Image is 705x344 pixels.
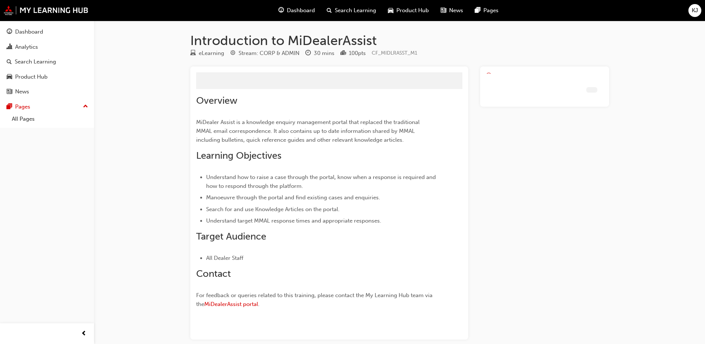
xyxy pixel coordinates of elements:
span: Search Learning [335,6,376,15]
span: news-icon [7,89,12,95]
a: guage-iconDashboard [272,3,321,18]
div: Duration [305,49,334,58]
div: 100 pts [349,49,366,58]
div: Stream [230,49,299,58]
a: MiDealerAssist portal [204,301,258,307]
div: Dashboard [15,28,43,36]
a: pages-iconPages [469,3,504,18]
span: Understand target MMAL response times and appropriate responses. [206,217,381,224]
span: news-icon [441,6,446,15]
div: Analytics [15,43,38,51]
span: pages-icon [475,6,480,15]
span: KJ [692,6,698,15]
span: prev-icon [81,329,87,338]
a: search-iconSearch Learning [321,3,382,18]
span: car-icon [388,6,393,15]
span: up-icon [83,102,88,111]
span: Understand how to raise a case through the portal, know when a response is required and how to re... [206,174,437,189]
span: News [449,6,463,15]
span: For feedback or queries related to this training, please contact the My Learning Hub team via the [196,292,434,307]
button: Pages [3,100,91,114]
span: clock-icon [305,50,311,57]
div: Pages [15,103,30,111]
div: eLearning [199,49,224,58]
a: All Pages [9,113,91,125]
span: target-icon [230,50,236,57]
a: News [3,85,91,99]
div: Search Learning [15,58,56,66]
h1: Introduction to MiDealerAssist [190,32,609,49]
span: Search for and use Knowledge Articles on the portal. [206,206,340,213]
span: All Dealer Staff [206,255,243,261]
button: KJ [688,4,701,17]
span: guage-icon [278,6,284,15]
span: Target Audience [196,231,266,242]
button: DashboardAnalyticsSearch LearningProduct HubNews [3,24,91,100]
img: mmal [4,6,88,15]
span: . [258,301,260,307]
span: Learning resource code [372,50,417,56]
a: Search Learning [3,55,91,69]
a: car-iconProduct Hub [382,3,435,18]
span: Pages [483,6,499,15]
span: Product Hub [396,6,429,15]
div: Type [190,49,224,58]
span: MiDealer Assist is a knowledge enquiry management portal that replaced the traditional MMAL email... [196,119,421,143]
span: learningResourceType_ELEARNING-icon [190,50,196,57]
span: pages-icon [7,104,12,110]
div: Points [340,49,366,58]
span: podium-icon [340,50,346,57]
span: search-icon [7,59,12,65]
span: chart-icon [7,44,12,51]
span: guage-icon [7,29,12,35]
span: car-icon [7,74,12,80]
span: Overview [196,95,237,106]
a: news-iconNews [435,3,469,18]
div: Product Hub [15,73,48,81]
span: Learning Objectives [196,150,281,161]
span: Contact [196,268,231,279]
a: Product Hub [3,70,91,84]
div: 30 mins [314,49,334,58]
span: search-icon [327,6,332,15]
a: Analytics [3,40,91,54]
span: Dashboard [287,6,315,15]
div: News [15,87,29,96]
a: Dashboard [3,25,91,39]
span: Manoeuvre through the portal and find existing cases and enquiries. [206,194,380,201]
div: Stream: CORP & ADMIN [239,49,299,58]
